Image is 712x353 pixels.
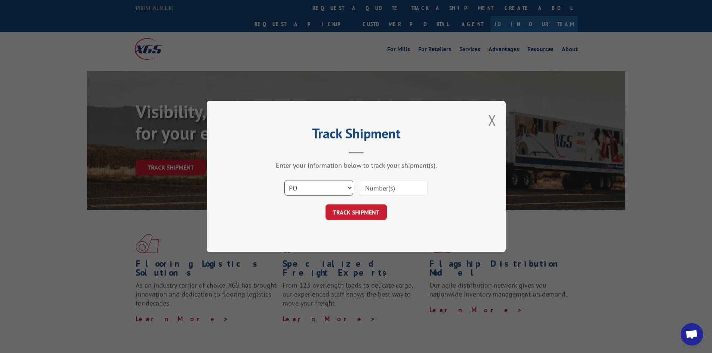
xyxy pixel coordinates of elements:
[244,128,468,142] h2: Track Shipment
[326,204,387,220] button: TRACK SHIPMENT
[244,161,468,170] div: Enter your information below to track your shipment(s).
[359,180,428,196] input: Number(s)
[681,323,703,346] a: Open chat
[488,110,496,130] button: Close modal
